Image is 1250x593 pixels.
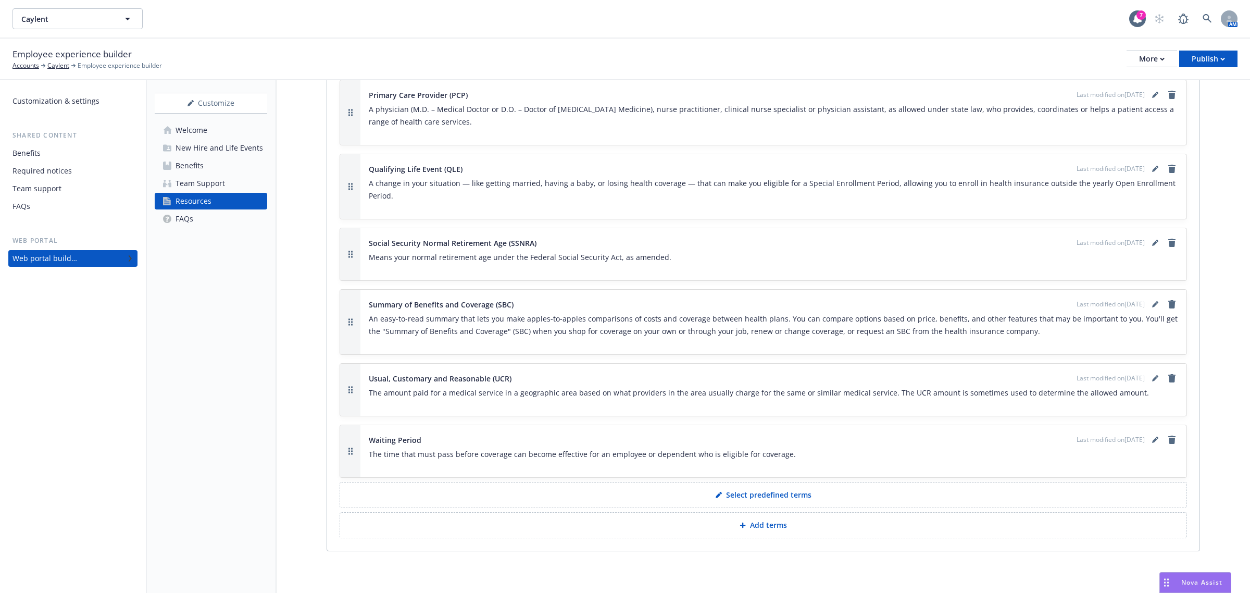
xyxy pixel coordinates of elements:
a: editPencil [1149,372,1161,385]
a: Welcome [155,122,267,139]
a: editPencil [1149,163,1161,175]
div: Customization & settings [12,93,99,109]
a: Team Support [155,175,267,192]
div: Required notices [12,163,72,179]
div: Drag to move [1160,573,1173,592]
div: Web portal builder [12,250,77,267]
span: Summary of Benefits and Coverage (SBC) [369,299,514,310]
a: Caylent [47,61,69,70]
button: Nova Assist [1159,572,1231,593]
a: editPencil [1149,298,1161,311]
div: Team support [12,180,61,197]
button: Select predefined terms [340,482,1187,508]
button: Customize [155,93,267,114]
div: Shared content [8,130,137,141]
a: Resources [155,193,267,209]
a: FAQs [8,198,137,215]
div: Benefits [176,157,204,174]
a: FAQs [155,211,267,227]
p: A change in your situation — like getting married, having a baby, or losing health coverage — tha... [369,177,1178,202]
p: The time that must pass before coverage can become effective for an employee or dependent who is ... [369,448,1178,461]
span: Last modified on [DATE] [1077,435,1145,444]
a: Required notices [8,163,137,179]
a: remove [1166,163,1178,175]
div: Web portal [8,236,137,246]
a: Report a Bug [1173,8,1194,29]
a: editPencil [1149,434,1161,446]
div: FAQs [176,211,193,227]
a: editPencil [1149,89,1161,101]
p: An easy-to-read summary that lets you make apples-to-apples comparisons of costs and coverage bet... [369,313,1178,338]
button: Add terms [340,512,1187,538]
div: Publish [1192,51,1225,67]
span: Last modified on [DATE] [1077,300,1145,309]
a: Web portal builder [8,250,137,267]
div: FAQs [12,198,30,215]
span: Last modified on [DATE] [1077,164,1145,174]
a: Benefits [155,157,267,174]
a: remove [1166,372,1178,385]
div: Benefits [12,145,41,162]
span: Last modified on [DATE] [1077,90,1145,100]
a: remove [1166,237,1178,249]
span: Primary Care Provider (PCP) [369,90,468,101]
a: Benefits [8,145,137,162]
span: Qualifying Life Event (QLE) [369,164,463,175]
div: Resources [176,193,211,209]
div: Customize [155,93,267,113]
span: Social Security Normal Retirement Age (SSNRA) [369,238,536,249]
a: Start snowing [1149,8,1170,29]
span: Employee experience builder [78,61,162,70]
span: Nova Assist [1181,578,1222,587]
a: remove [1166,298,1178,311]
span: Usual, Customary and Reasonable (UCR) [369,373,511,384]
div: New Hire and Life Events [176,140,263,156]
a: remove [1166,434,1178,446]
button: Caylent [12,8,143,29]
a: editPencil [1149,237,1161,249]
span: Employee experience builder [12,47,132,61]
div: 7 [1136,10,1146,20]
span: Last modified on [DATE] [1077,238,1145,248]
a: Search [1197,8,1218,29]
a: Accounts [12,61,39,70]
a: remove [1166,89,1178,101]
span: Last modified on [DATE] [1077,374,1145,383]
div: Team Support [176,175,225,192]
p: The amount paid for a medical service in a geographic area based on what providers in the area us... [369,387,1178,399]
p: Select predefined terms [726,490,811,500]
a: Team support [8,180,137,197]
a: Customization & settings [8,93,137,109]
a: New Hire and Life Events [155,140,267,156]
button: Publish [1179,51,1237,67]
p: Means your normal retirement age under the Federal Social Security Act, as amended. [369,251,1178,264]
span: Waiting Period [369,435,421,446]
div: More [1139,51,1165,67]
span: Caylent [21,14,111,24]
button: More [1127,51,1177,67]
div: Welcome [176,122,207,139]
p: Add terms [750,520,787,530]
p: A physician (M.D. – Medical Doctor or D.O. – Doctor of [MEDICAL_DATA] Medicine), nurse practition... [369,103,1178,128]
